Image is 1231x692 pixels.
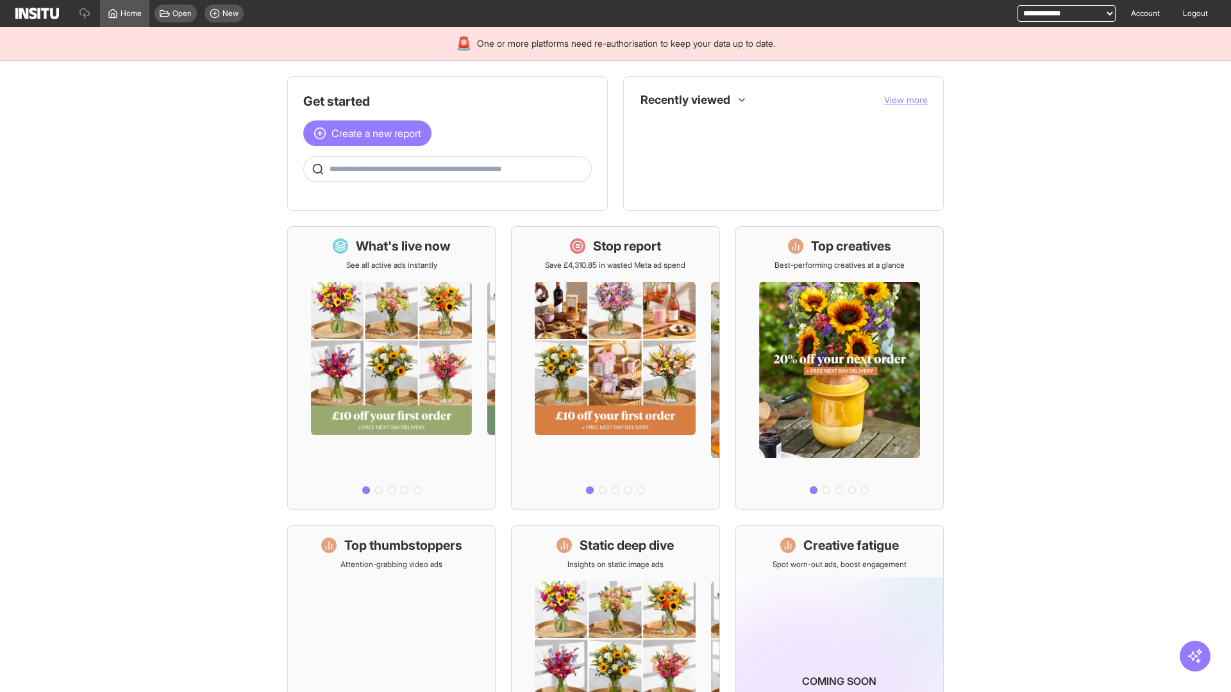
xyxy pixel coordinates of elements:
[344,536,462,554] h1: Top thumbstoppers
[356,237,451,255] h1: What's live now
[545,260,685,270] p: Save £4,310.85 in wasted Meta ad spend
[884,94,928,105] span: View more
[15,8,59,19] img: Logo
[303,120,431,146] button: Create a new report
[346,260,437,270] p: See all active ads instantly
[884,94,928,106] button: View more
[222,8,239,19] span: New
[580,536,674,554] h1: Static deep dive
[477,37,775,50] span: One or more platforms need re-authorisation to keep your data up to date.
[593,237,661,255] h1: Stop report
[567,559,664,570] p: Insights on static image ads
[511,226,719,510] a: Stop reportSave £4,310.85 in wasted Meta ad spend
[172,8,192,19] span: Open
[331,126,421,141] span: Create a new report
[735,226,944,510] a: Top creativesBest-performing creatives at a glance
[811,237,891,255] h1: Top creatives
[287,226,496,510] a: What's live nowSee all active ads instantly
[775,260,905,270] p: Best-performing creatives at a glance
[121,8,142,19] span: Home
[340,559,442,570] p: Attention-grabbing video ads
[456,35,472,53] div: 🚨
[303,92,592,110] h1: Get started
